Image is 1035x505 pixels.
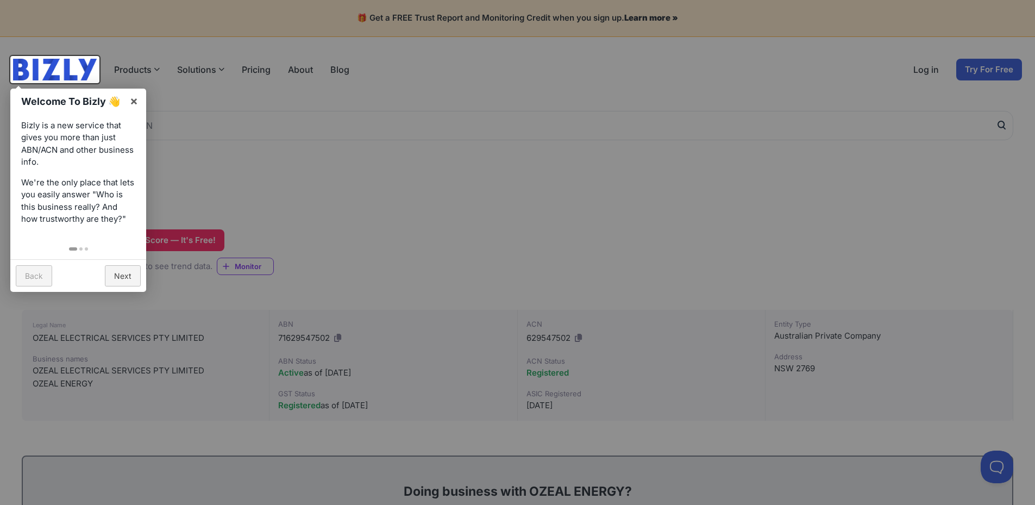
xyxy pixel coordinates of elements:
[105,265,141,286] a: Next
[21,120,135,169] p: Bizly is a new service that gives you more than just ABN/ACN and other business info.
[122,89,146,113] a: ×
[21,177,135,226] p: We're the only place that lets you easily answer "Who is this business really? And how trustworth...
[21,94,124,109] h1: Welcome To Bizly 👋
[16,265,52,286] a: Back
